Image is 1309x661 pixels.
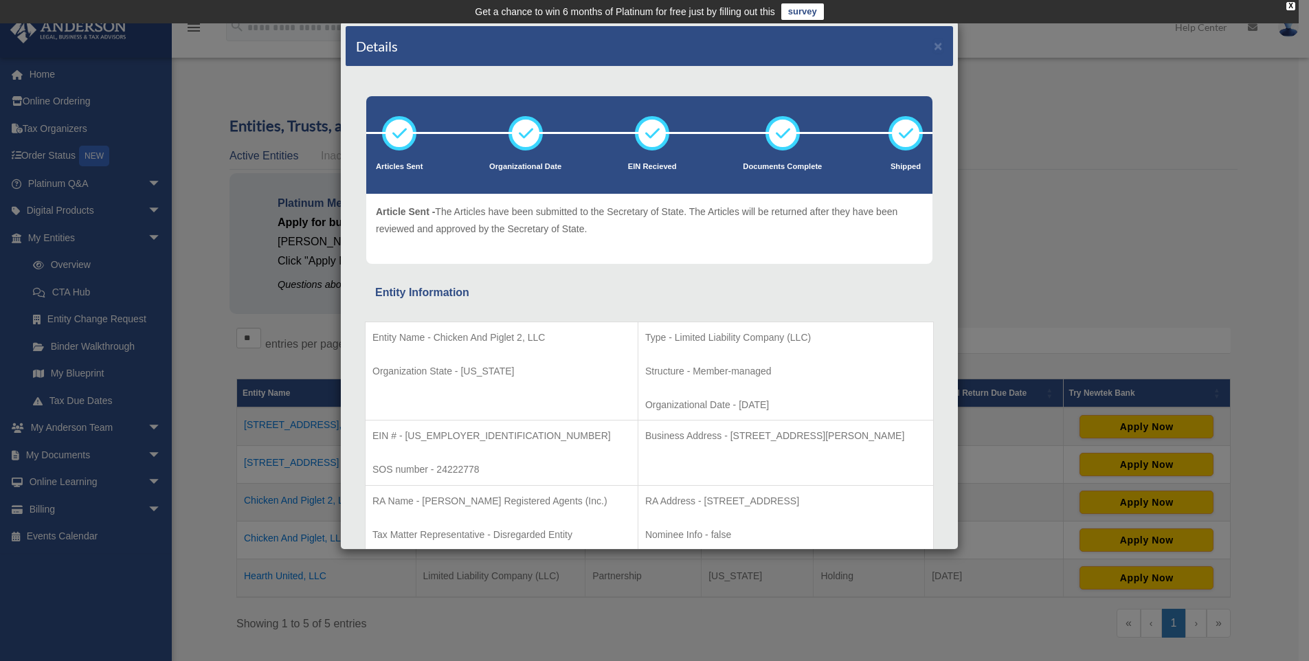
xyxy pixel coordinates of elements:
[376,160,423,174] p: Articles Sent
[375,283,924,302] div: Entity Information
[781,3,824,20] a: survey
[645,396,926,414] p: Organizational Date - [DATE]
[645,329,926,346] p: Type - Limited Liability Company (LLC)
[372,427,631,445] p: EIN # - [US_EMPLOYER_IDENTIFICATION_NUMBER]
[376,206,435,217] span: Article Sent -
[489,160,561,174] p: Organizational Date
[372,526,631,544] p: Tax Matter Representative - Disregarded Entity
[372,461,631,478] p: SOS number - 24222778
[934,38,943,53] button: ×
[743,160,822,174] p: Documents Complete
[645,363,926,380] p: Structure - Member-managed
[645,526,926,544] p: Nominee Info - false
[372,329,631,346] p: Entity Name - Chicken And Piglet 2, LLC
[376,203,923,237] p: The Articles have been submitted to the Secretary of State. The Articles will be returned after t...
[475,3,775,20] div: Get a chance to win 6 months of Platinum for free just by filling out this
[645,493,926,510] p: RA Address - [STREET_ADDRESS]
[372,363,631,380] p: Organization State - [US_STATE]
[1286,2,1295,10] div: close
[356,36,398,56] h4: Details
[628,160,677,174] p: EIN Recieved
[372,493,631,510] p: RA Name - [PERSON_NAME] Registered Agents (Inc.)
[645,427,926,445] p: Business Address - [STREET_ADDRESS][PERSON_NAME]
[888,160,923,174] p: Shipped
